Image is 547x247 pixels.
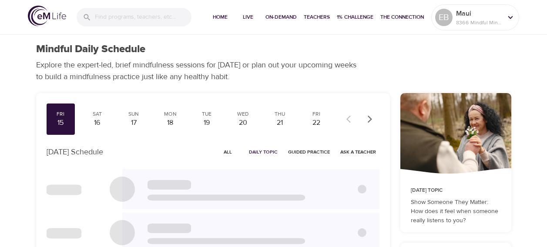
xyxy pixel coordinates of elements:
[456,8,502,19] p: Maui
[232,118,254,128] div: 20
[50,118,72,128] div: 15
[285,145,333,159] button: Guided Practice
[86,110,108,118] div: Sat
[305,118,327,128] div: 22
[86,118,108,128] div: 16
[36,43,145,56] h1: Mindful Daily Schedule
[36,59,362,83] p: Explore the expert-led, brief mindfulness sessions for [DATE] or plan out your upcoming weeks to ...
[411,187,501,194] p: [DATE] Topic
[238,13,258,22] span: Live
[95,8,191,27] input: Find programs, teachers, etc...
[337,13,373,22] span: 1% Challenge
[380,13,424,22] span: The Connection
[245,145,281,159] button: Daily Topic
[214,145,242,159] button: All
[47,146,103,158] p: [DATE] Schedule
[232,110,254,118] div: Wed
[305,110,327,118] div: Fri
[411,198,501,225] p: Show Someone They Matter: How does it feel when someone really listens to you?
[269,110,291,118] div: Thu
[210,13,231,22] span: Home
[218,148,238,156] span: All
[304,13,330,22] span: Teachers
[159,110,181,118] div: Mon
[123,118,144,128] div: 17
[456,19,502,27] p: 8366 Mindful Minutes
[435,9,453,26] div: EB
[269,118,291,128] div: 21
[196,110,218,118] div: Tue
[288,148,330,156] span: Guided Practice
[50,110,72,118] div: Fri
[337,145,379,159] button: Ask a Teacher
[28,6,66,26] img: logo
[249,148,278,156] span: Daily Topic
[159,118,181,128] div: 18
[340,148,376,156] span: Ask a Teacher
[123,110,144,118] div: Sun
[196,118,218,128] div: 19
[265,13,297,22] span: On-Demand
